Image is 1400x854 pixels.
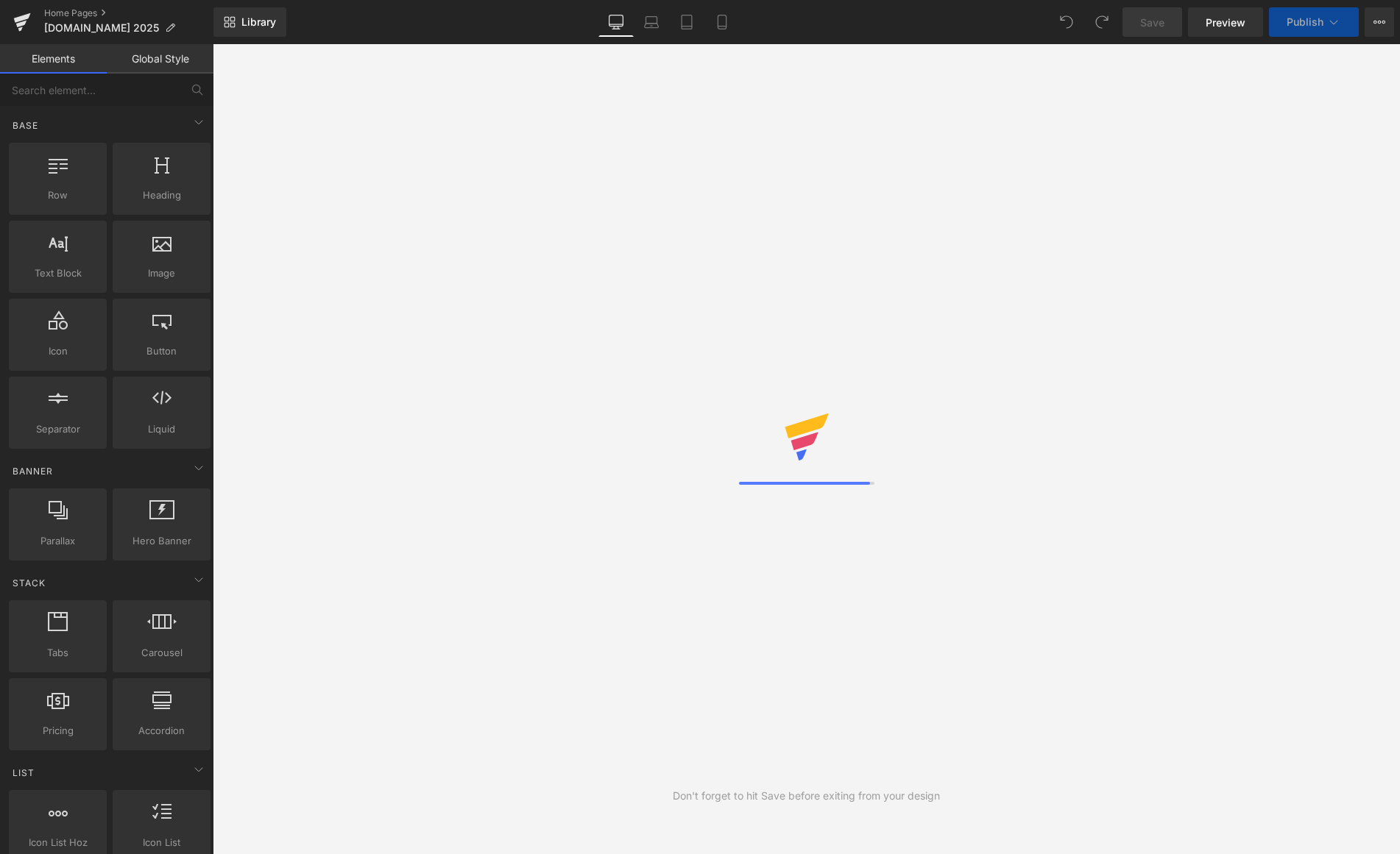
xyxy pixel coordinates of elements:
a: Mobile [704,7,740,37]
a: Desktop [598,7,634,37]
span: Stack [11,576,47,590]
a: Laptop [634,7,669,37]
span: Icon [13,344,102,359]
button: More [1365,7,1394,37]
a: Global Style [107,44,213,74]
span: Icon List [117,835,206,850]
span: Pricing [13,723,102,739]
span: Accordion [117,723,206,739]
a: Tablet [669,7,704,37]
button: Undo [1052,7,1081,37]
span: Banner [11,464,54,478]
span: Icon List Hoz [13,835,102,850]
div: Don't forget to hit Save before exiting from your design [673,788,940,804]
a: Preview [1188,7,1263,37]
span: Save [1140,15,1164,30]
span: Hero Banner [117,533,206,549]
span: Button [117,344,206,359]
span: List [11,766,36,780]
span: Row [13,188,102,203]
span: Text Block [13,266,102,281]
span: Carousel [117,645,206,661]
span: Preview [1206,15,1245,30]
a: Home Pages [44,7,213,19]
span: Library [241,15,276,29]
span: Heading [117,188,206,203]
a: New Library [213,7,286,37]
button: Redo [1087,7,1117,37]
span: Liquid [117,421,206,437]
span: Image [117,266,206,281]
span: [DOMAIN_NAME] 2025 [44,22,159,34]
span: Separator [13,421,102,437]
span: Tabs [13,645,102,661]
button: Publish [1269,7,1359,37]
span: Parallax [13,533,102,549]
span: Publish [1287,16,1323,28]
span: Base [11,118,40,132]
